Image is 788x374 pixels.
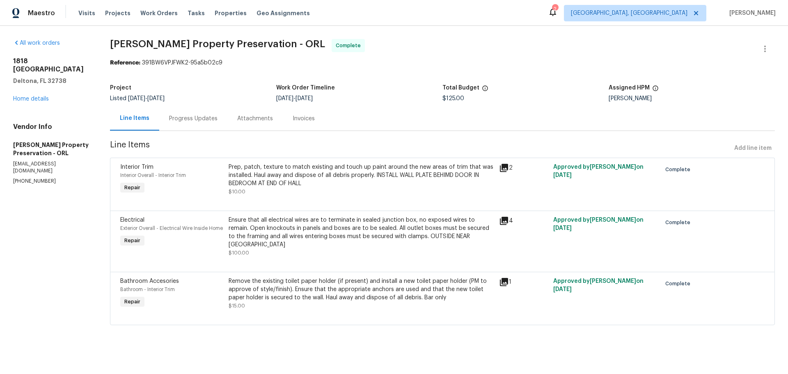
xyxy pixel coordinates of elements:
div: Line Items [120,114,149,122]
span: Interior Overall - Interior Trim [120,173,186,178]
div: Ensure that all electrical wires are to terminate in sealed junction box, no exposed wires to rem... [229,216,494,249]
div: Prep, patch, texture to match existing and touch up paint around the new areas of trim that was i... [229,163,494,188]
p: [PHONE_NUMBER] [13,178,90,185]
a: Home details [13,96,49,102]
span: Properties [215,9,247,17]
span: Visits [78,9,95,17]
div: Invoices [293,115,315,123]
div: Attachments [237,115,273,123]
div: 4 [499,216,548,226]
span: Line Items [110,141,731,156]
span: Geo Assignments [257,9,310,17]
div: 391BW6VPJFWK2-95a5b02c9 [110,59,775,67]
span: [DATE] [128,96,145,101]
span: The hpm assigned to this work order. [652,85,659,96]
h2: 1818 [GEOGRAPHIC_DATA] [13,57,90,73]
h5: Total Budget [442,85,479,91]
h5: Project [110,85,131,91]
span: - [276,96,313,101]
span: Projects [105,9,131,17]
div: [PERSON_NAME] [609,96,775,101]
span: Complete [665,218,694,227]
span: Repair [121,184,144,192]
span: Work Orders [140,9,178,17]
h5: Assigned HPM [609,85,650,91]
span: [DATE] [553,225,572,231]
h5: Work Order Timeline [276,85,335,91]
span: Tasks [188,10,205,16]
h4: Vendor Info [13,123,90,131]
span: Bathroom - Interior Trim [120,287,175,292]
span: [DATE] [276,96,293,101]
div: 2 [499,163,548,173]
b: Reference: [110,60,140,66]
div: 2 [552,5,558,13]
span: Maestro [28,9,55,17]
div: Remove the existing toilet paper holder (if present) and install a new toilet paper holder (PM to... [229,277,494,302]
div: 1 [499,277,548,287]
span: Electrical [120,217,144,223]
span: Complete [336,41,364,50]
span: [DATE] [553,172,572,178]
span: Interior Trim [120,164,153,170]
span: [DATE] [295,96,313,101]
span: Repair [121,236,144,245]
span: [PERSON_NAME] [726,9,776,17]
span: $125.00 [442,96,464,101]
span: - [128,96,165,101]
span: Bathroom Accesories [120,278,179,284]
span: Complete [665,280,694,288]
span: Exterior Overall - Electrical Wire Inside Home [120,226,223,231]
span: Approved by [PERSON_NAME] on [553,164,644,178]
span: $100.00 [229,250,249,255]
p: [EMAIL_ADDRESS][DOMAIN_NAME] [13,161,90,174]
span: Complete [665,165,694,174]
span: Approved by [PERSON_NAME] on [553,278,644,292]
div: Progress Updates [169,115,218,123]
span: [DATE] [147,96,165,101]
h5: [PERSON_NAME] Property Preservation - ORL [13,141,90,157]
h5: Deltona, FL 32738 [13,77,90,85]
span: [PERSON_NAME] Property Preservation - ORL [110,39,325,49]
span: The total cost of line items that have been proposed by Opendoor. This sum includes line items th... [482,85,488,96]
span: Approved by [PERSON_NAME] on [553,217,644,231]
span: [DATE] [553,287,572,292]
span: Repair [121,298,144,306]
span: [GEOGRAPHIC_DATA], [GEOGRAPHIC_DATA] [571,9,687,17]
a: All work orders [13,40,60,46]
span: $15.00 [229,303,245,308]
span: $10.00 [229,189,245,194]
span: Listed [110,96,165,101]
